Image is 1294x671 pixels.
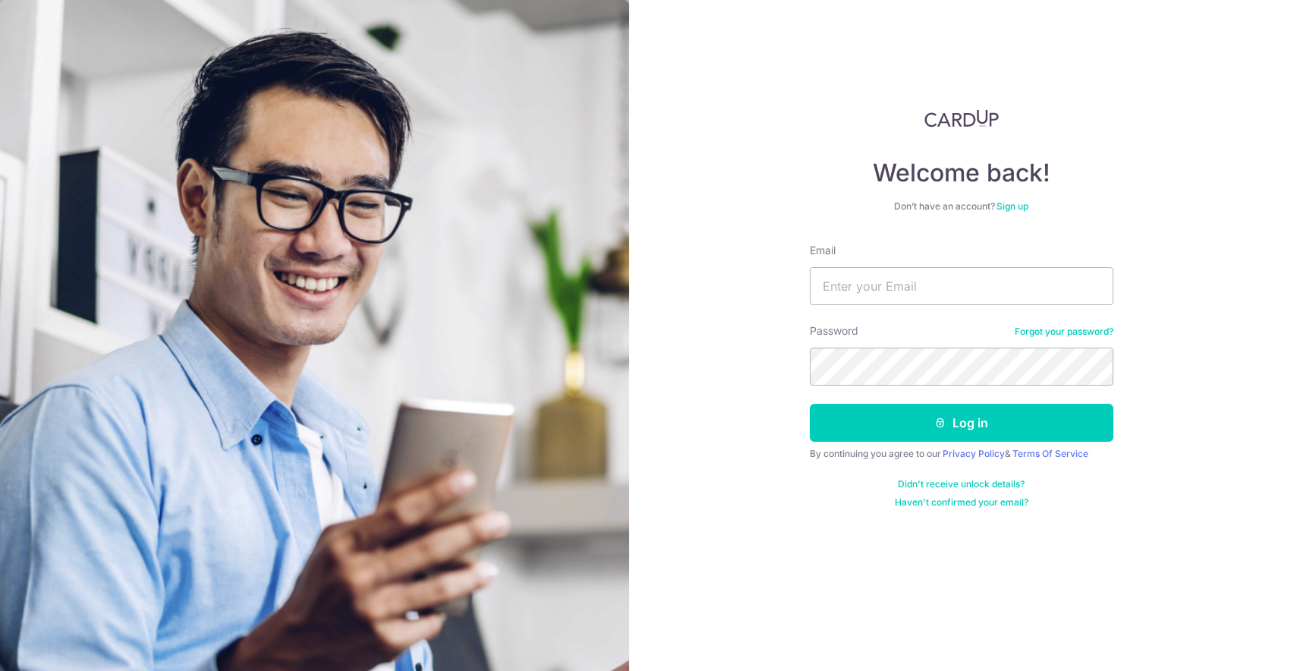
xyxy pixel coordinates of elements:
[810,267,1113,305] input: Enter your Email
[1012,448,1088,459] a: Terms Of Service
[996,200,1028,212] a: Sign up
[943,448,1005,459] a: Privacy Policy
[810,158,1113,188] h4: Welcome back!
[895,496,1028,509] a: Haven't confirmed your email?
[924,109,999,128] img: CardUp Logo
[1015,326,1113,338] a: Forgot your password?
[810,200,1113,213] div: Don’t have an account?
[810,243,836,258] label: Email
[810,448,1113,460] div: By continuing you agree to our &
[810,404,1113,442] button: Log in
[898,478,1025,490] a: Didn't receive unlock details?
[810,323,858,339] label: Password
